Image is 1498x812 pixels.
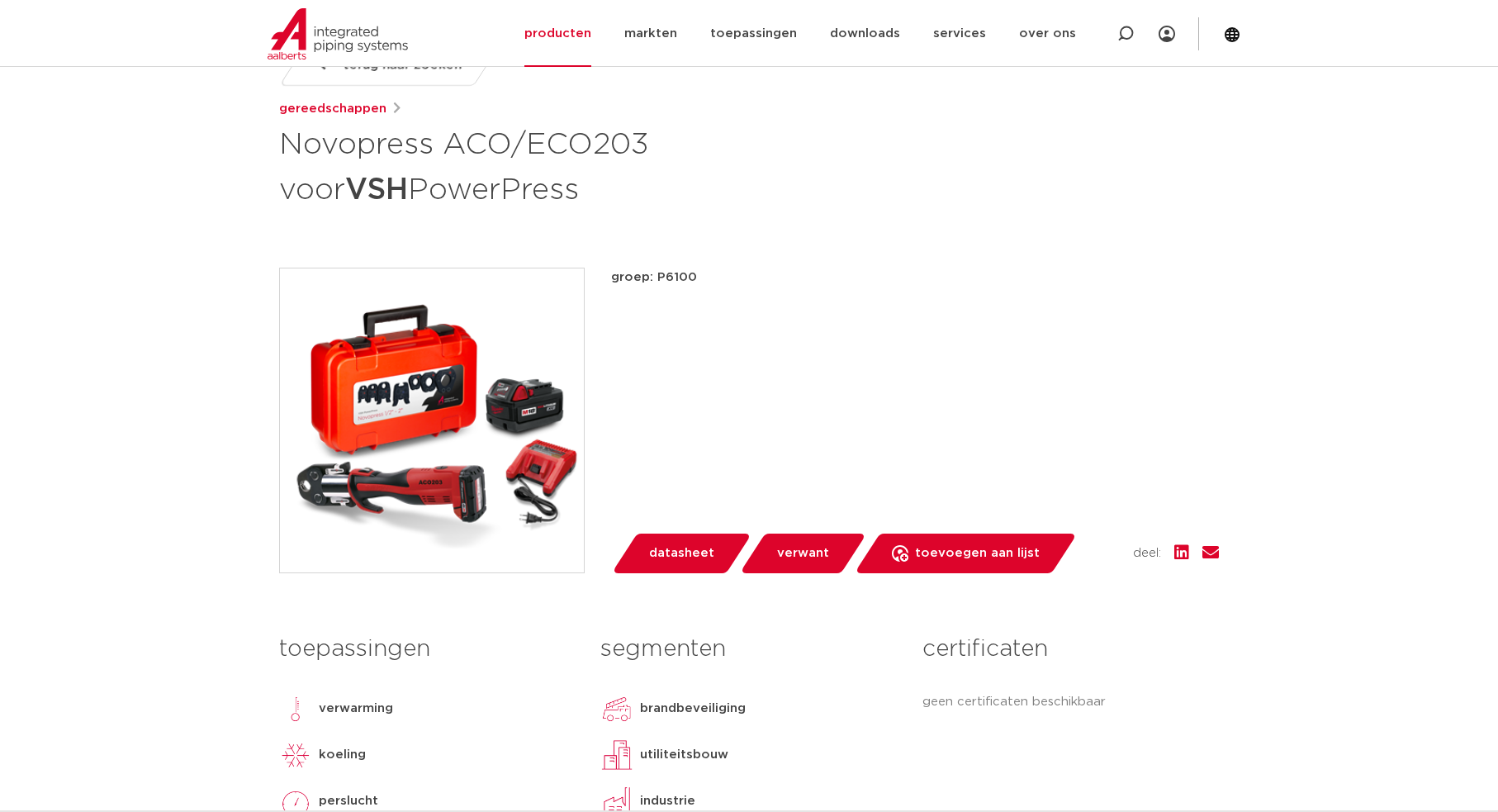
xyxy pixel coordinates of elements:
[279,126,899,215] h1: Novopress ACO/ECO203 voor PowerPress
[611,268,1219,287] p: groep: P6100
[279,99,386,119] a: gereedschappen
[279,738,312,772] img: koeling
[1133,544,1161,563] span: deel:
[922,633,1219,666] h3: certificaten
[739,534,866,573] a: verwant
[649,540,714,567] span: datasheet
[640,699,746,719] p: brandbeveiliging
[319,745,366,765] p: koeling
[280,268,584,572] img: Product Image for Novopress ACO/ECO203 voor VSH PowerPress
[640,791,695,811] p: industrie
[345,175,408,205] strong: VSH
[777,540,829,567] span: verwant
[319,699,393,719] p: verwarming
[319,791,378,811] p: perslucht
[279,692,312,725] img: verwarming
[922,692,1219,712] p: geen certificaten beschikbaar
[279,633,576,666] h3: toepassingen
[600,633,897,666] h3: segmenten
[915,540,1040,567] span: toevoegen aan lijst
[600,738,633,772] img: utiliteitsbouw
[600,692,633,725] img: brandbeveiliging
[611,534,751,573] a: datasheet
[640,745,728,765] p: utiliteitsbouw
